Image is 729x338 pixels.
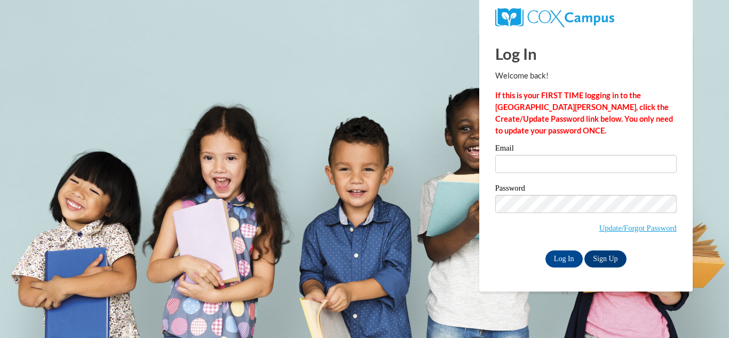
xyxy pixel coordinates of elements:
[545,250,583,268] input: Log In
[495,43,677,65] h1: Log In
[495,8,614,27] img: COX Campus
[599,224,677,232] a: Update/Forgot Password
[495,184,677,195] label: Password
[495,144,677,155] label: Email
[495,91,673,135] strong: If this is your FIRST TIME logging in to the [GEOGRAPHIC_DATA][PERSON_NAME], click the Create/Upd...
[495,12,614,21] a: COX Campus
[584,250,626,268] a: Sign Up
[495,70,677,82] p: Welcome back!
